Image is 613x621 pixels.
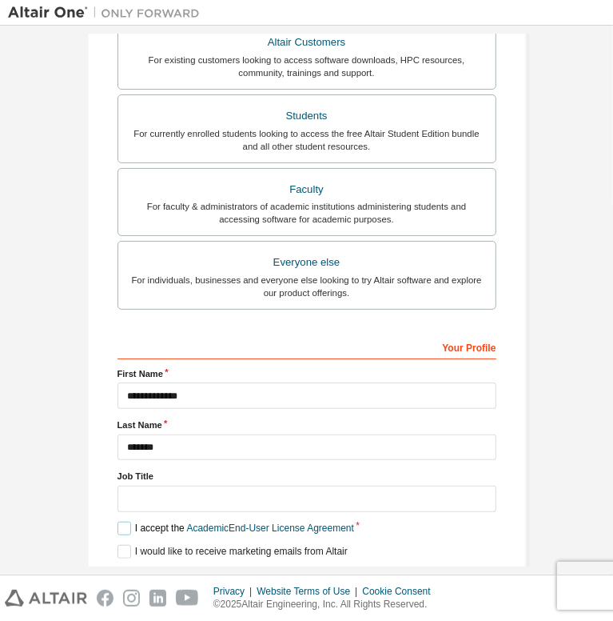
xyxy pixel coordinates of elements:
img: youtube.svg [176,590,199,607]
div: Your Profile [117,334,496,359]
div: Privacy [213,585,257,598]
div: Students [128,105,486,127]
label: First Name [117,367,496,380]
div: Faculty [128,178,486,201]
label: I accept the [117,522,354,535]
div: For currently enrolled students looking to access the free Altair Student Edition bundle and all ... [128,127,486,153]
div: Everyone else [128,251,486,274]
img: Altair One [8,5,208,21]
div: For individuals, businesses and everyone else looking to try Altair software and explore our prod... [128,274,486,299]
div: For existing customers looking to access software downloads, HPC resources, community, trainings ... [128,54,486,79]
div: Altair Customers [128,31,486,54]
img: altair_logo.svg [5,590,87,607]
div: Website Terms of Use [257,585,362,598]
img: instagram.svg [123,590,140,607]
p: © 2025 Altair Engineering, Inc. All Rights Reserved. [213,598,440,611]
label: I would like to receive marketing emails from Altair [117,545,348,559]
label: Last Name [117,419,496,431]
div: Cookie Consent [362,585,440,598]
img: linkedin.svg [149,590,166,607]
div: For faculty & administrators of academic institutions administering students and accessing softwa... [128,200,486,226]
a: Academic End-User License Agreement [187,523,354,534]
img: facebook.svg [97,590,113,607]
label: Job Title [117,470,496,483]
